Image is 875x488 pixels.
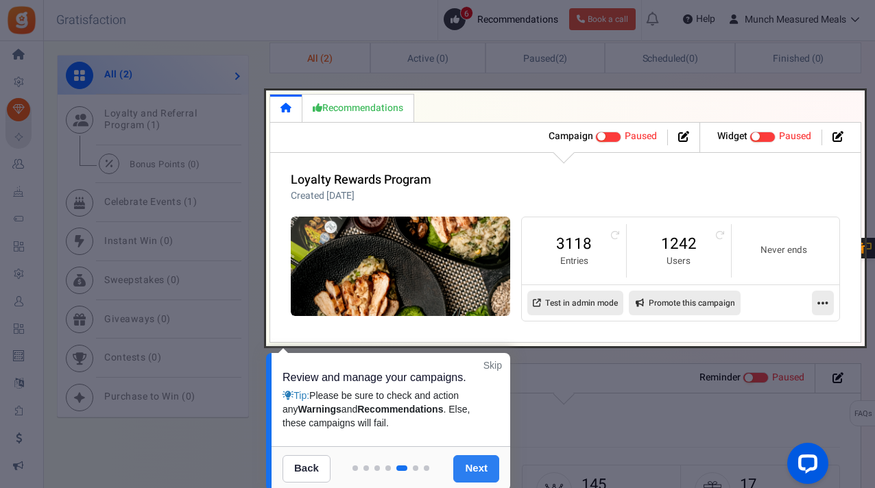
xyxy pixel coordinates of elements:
[357,404,443,415] strong: Recommendations
[283,369,486,430] div: Review and manage your campaigns.
[283,455,331,483] a: Back
[453,455,499,483] a: Next
[483,358,502,372] a: Skip
[283,390,470,428] span: Please be sure to check and action any and . Else, these campaigns will fail.
[298,404,341,415] strong: Warnings
[283,389,486,430] div: Tip:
